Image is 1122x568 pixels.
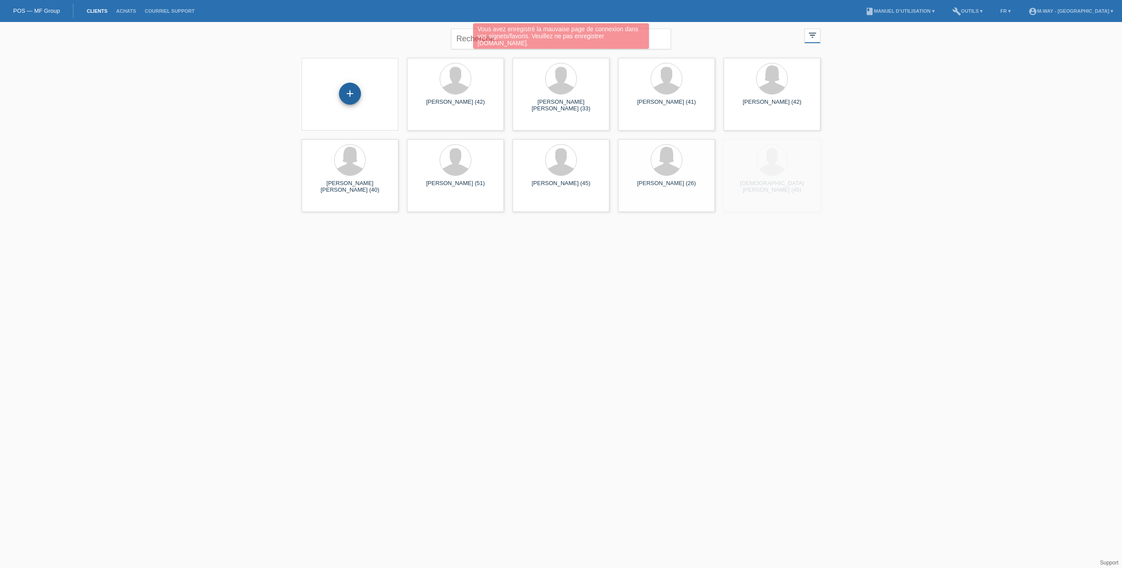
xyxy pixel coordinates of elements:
[112,8,140,14] a: Achats
[731,98,813,113] div: [PERSON_NAME] (42)
[339,86,361,101] div: Enregistrer le client
[1028,7,1037,16] i: account_circle
[82,8,112,14] a: Clients
[625,98,708,113] div: [PERSON_NAME] (41)
[625,180,708,194] div: [PERSON_NAME] (26)
[1100,560,1118,566] a: Support
[13,7,60,14] a: POS — MF Group
[861,8,939,14] a: bookManuel d’utilisation ▾
[865,7,874,16] i: book
[952,7,961,16] i: build
[473,23,649,49] div: Vous avez enregistré la mauvaise page de connexion dans vos signets/favoris. Veuillez ne pas enre...
[414,180,497,194] div: [PERSON_NAME] (51)
[1024,8,1118,14] a: account_circlem-way - [GEOGRAPHIC_DATA] ▾
[996,8,1015,14] a: FR ▾
[948,8,987,14] a: buildOutils ▾
[140,8,199,14] a: Courriel Support
[731,180,813,194] div: [DEMOGRAPHIC_DATA][PERSON_NAME] (45)
[414,98,497,113] div: [PERSON_NAME] (42)
[520,180,602,194] div: [PERSON_NAME] (45)
[309,180,391,194] div: [PERSON_NAME] [PERSON_NAME] (40)
[520,98,602,113] div: [PERSON_NAME] [PERSON_NAME] (33)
